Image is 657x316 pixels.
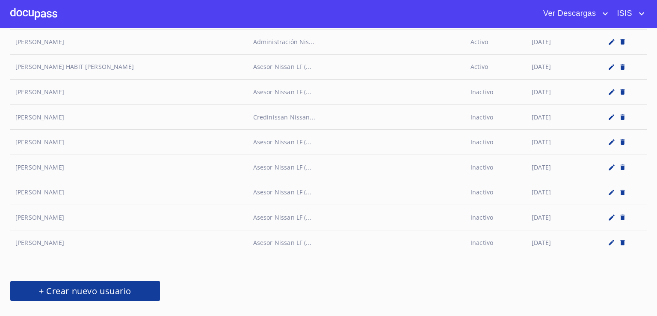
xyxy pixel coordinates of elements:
[465,205,527,230] td: Inactivo
[10,54,248,80] td: [PERSON_NAME] HABIT [PERSON_NAME]
[248,205,465,230] td: Asesor Nissan LF (...
[465,54,527,80] td: Activo
[527,30,588,55] td: [DATE]
[21,283,150,298] span: + Crear nuevo usuario
[10,130,248,155] td: [PERSON_NAME]
[527,80,588,105] td: [DATE]
[248,230,465,255] td: Asesor Nissan LF (...
[465,155,527,180] td: Inactivo
[10,281,160,301] button: + Crear nuevo usuario
[537,7,600,21] span: Ver Descargas
[527,230,588,255] td: [DATE]
[248,54,465,80] td: Asesor Nissan LF (...
[10,230,248,255] td: [PERSON_NAME]
[10,205,248,230] td: [PERSON_NAME]
[527,54,588,80] td: [DATE]
[527,205,588,230] td: [DATE]
[610,7,636,21] span: ISIS
[527,180,588,205] td: [DATE]
[465,180,527,205] td: Inactivo
[465,130,527,155] td: Inactivo
[248,130,465,155] td: Asesor Nissan LF (...
[527,130,588,155] td: [DATE]
[248,180,465,205] td: Asesor Nissan LF (...
[465,30,527,55] td: Activo
[610,7,647,21] button: account of current user
[248,30,465,55] td: Administración Nis...
[527,104,588,130] td: [DATE]
[10,80,248,105] td: [PERSON_NAME]
[465,104,527,130] td: Inactivo
[10,155,248,180] td: [PERSON_NAME]
[248,104,465,130] td: Credinissan Nissan...
[10,30,248,55] td: [PERSON_NAME]
[248,155,465,180] td: Asesor Nissan LF (...
[527,155,588,180] td: [DATE]
[537,7,610,21] button: account of current user
[465,230,527,255] td: Inactivo
[248,80,465,105] td: Asesor Nissan LF (...
[465,80,527,105] td: Inactivo
[10,104,248,130] td: [PERSON_NAME]
[10,180,248,205] td: [PERSON_NAME]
